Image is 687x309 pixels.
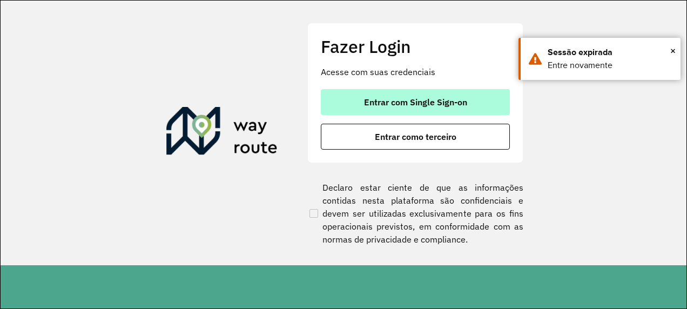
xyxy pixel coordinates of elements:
[548,46,672,59] div: Sessão expirada
[670,43,676,59] span: ×
[307,181,523,246] label: Declaro estar ciente de que as informações contidas nesta plataforma são confidenciais e devem se...
[670,43,676,59] button: Close
[321,89,510,115] button: button
[548,59,672,72] div: Entre novamente
[321,65,510,78] p: Acesse com suas credenciais
[321,36,510,57] h2: Fazer Login
[375,132,456,141] span: Entrar como terceiro
[166,107,278,159] img: Roteirizador AmbevTech
[321,124,510,150] button: button
[364,98,467,106] span: Entrar com Single Sign-on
